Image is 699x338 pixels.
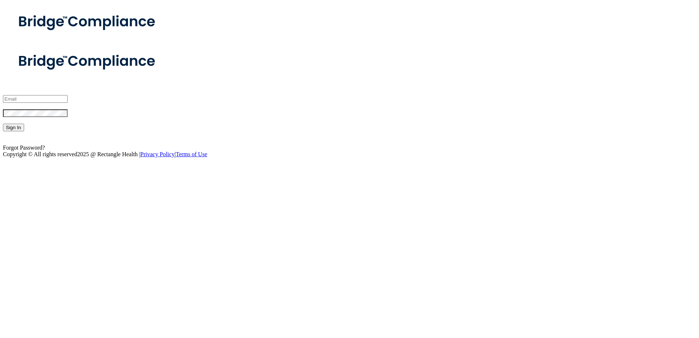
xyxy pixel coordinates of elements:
div: Copyright © All rights reserved 2025 @ Rectangle Health | | [3,151,696,158]
a: Privacy Policy [140,151,175,157]
a: Forgot Password? [3,144,45,151]
button: Sign In [3,124,24,131]
img: bridge_compliance_login_screen.278c3ca4.svg [3,3,173,41]
img: bridge_compliance_login_screen.278c3ca4.svg [3,42,173,80]
a: Terms of Use [176,151,207,157]
input: Email [3,95,68,103]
